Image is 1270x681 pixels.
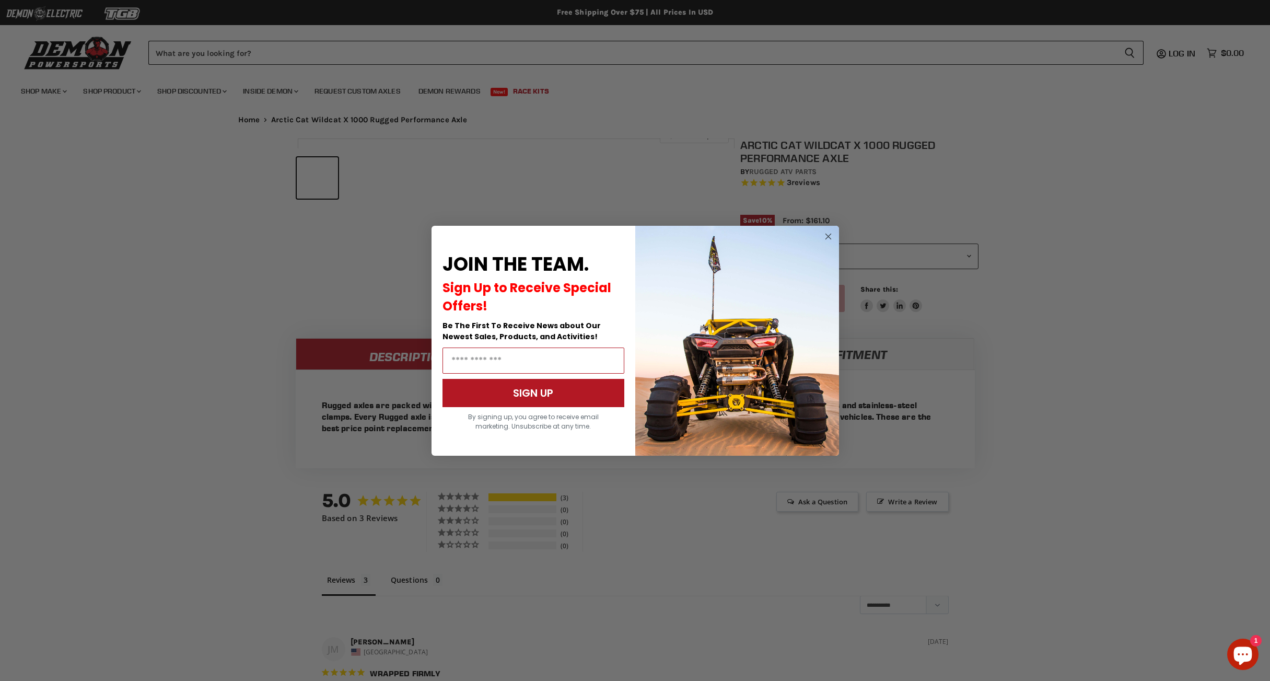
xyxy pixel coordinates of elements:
input: Email Address [442,348,624,374]
inbox-online-store-chat: Shopify online store chat [1224,639,1262,673]
span: Sign Up to Receive Special Offers! [442,279,611,315]
span: By signing up, you agree to receive email marketing. Unsubscribe at any time. [468,412,599,431]
button: SIGN UP [442,379,624,407]
span: JOIN THE TEAM. [442,251,589,278]
img: a9095488-b6e7-41ba-879d-588abfab540b.jpeg [635,226,839,456]
button: Close dialog [822,230,835,243]
span: Be The First To Receive News about Our Newest Sales, Products, and Activities! [442,320,601,342]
